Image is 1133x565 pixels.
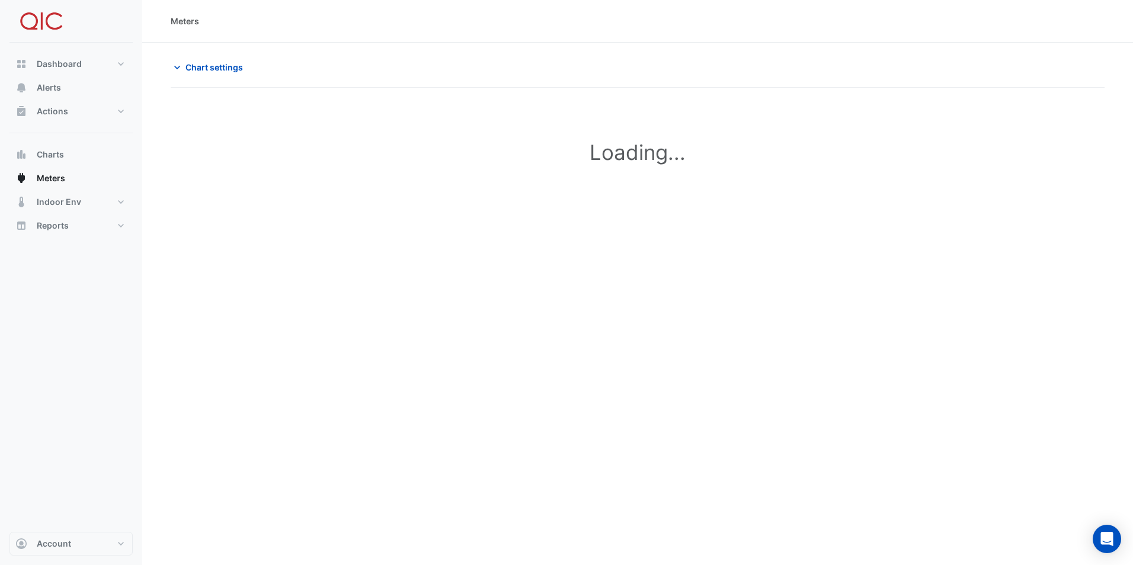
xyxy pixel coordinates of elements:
button: Charts [9,143,133,166]
span: Alerts [37,82,61,94]
app-icon: Actions [15,105,27,117]
span: Reports [37,220,69,232]
button: Dashboard [9,52,133,76]
button: Meters [9,166,133,190]
button: Chart settings [171,57,251,78]
app-icon: Reports [15,220,27,232]
button: Reports [9,214,133,237]
app-icon: Meters [15,172,27,184]
h1: Loading... [190,140,1086,165]
div: Meters [171,15,199,27]
button: Alerts [9,76,133,99]
span: Indoor Env [37,196,81,208]
span: Account [37,538,71,550]
span: Charts [37,149,64,160]
app-icon: Charts [15,149,27,160]
span: Chart settings [185,61,243,73]
button: Actions [9,99,133,123]
button: Account [9,532,133,556]
app-icon: Alerts [15,82,27,94]
div: Open Intercom Messenger [1093,525,1121,553]
span: Actions [37,105,68,117]
span: Meters [37,172,65,184]
img: Company Logo [14,9,68,33]
app-icon: Indoor Env [15,196,27,208]
button: Indoor Env [9,190,133,214]
span: Dashboard [37,58,82,70]
app-icon: Dashboard [15,58,27,70]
